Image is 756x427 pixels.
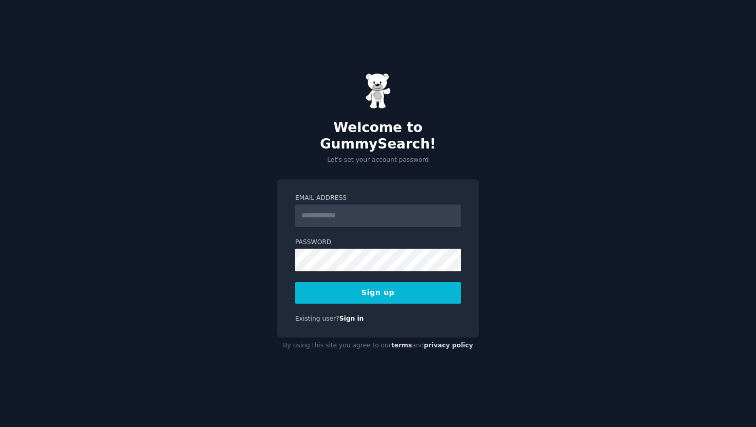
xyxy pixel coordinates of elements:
label: Email Address [295,194,461,203]
p: Let's set your account password [277,156,479,165]
a: terms [391,342,412,349]
span: Existing user? [295,315,339,322]
h2: Welcome to GummySearch! [277,120,479,152]
img: Gummy Bear [365,73,391,109]
label: Password [295,238,461,247]
a: Sign in [339,315,364,322]
button: Sign up [295,282,461,304]
div: By using this site you agree to our and [277,338,479,354]
a: privacy policy [424,342,473,349]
